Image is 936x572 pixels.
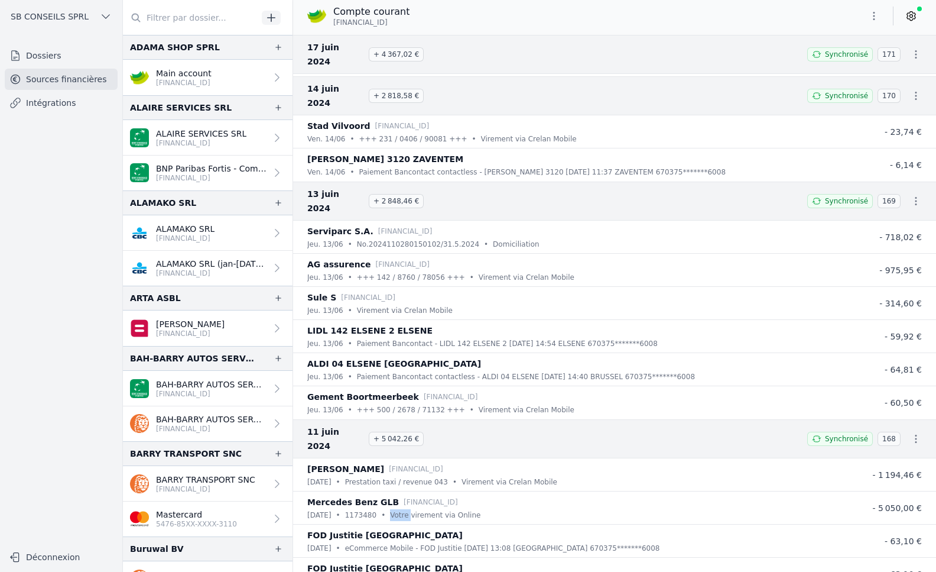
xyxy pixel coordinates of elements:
span: 168 [877,432,901,446]
p: [DATE] [307,509,331,521]
div: • [336,476,340,488]
p: Sule S [307,290,336,305]
p: [FINANCIAL_ID] [341,292,395,303]
p: [FINANCIAL_ID] [404,496,458,508]
span: - 60,50 € [885,398,922,408]
a: BARRY TRANSPORT SNC [FINANCIAL_ID] [123,466,292,502]
p: No.2024110280150102/31.5.2024 [357,238,479,250]
span: 171 [877,47,901,62]
p: [FINANCIAL_ID] [389,463,443,475]
p: [FINANCIAL_ID] [156,234,214,243]
span: 17 juin 2024 [307,40,364,69]
img: crelan.png [307,7,326,25]
p: LIDL 142 ELSENE 2 ELSENE [307,324,433,338]
p: Virement via Crelan Mobile [479,404,574,416]
span: Synchronisé [825,196,868,206]
p: ALAMAKO SRL [156,223,214,235]
p: jeu. 13/06 [307,272,343,283]
p: Paiement Bancontact - LIDL 142 ELSENE 2 [DATE] 14:54 ELSENE 670375*******6008 [357,338,658,350]
div: • [348,371,352,383]
span: - 6,14 € [890,160,922,170]
span: - 1 194,46 € [872,470,922,480]
div: • [472,133,476,145]
div: Buruwal BV [130,542,184,556]
p: Mastercard [156,509,237,521]
span: - 5 050,00 € [872,503,922,513]
p: [FINANCIAL_ID] [375,120,430,132]
a: BAH-BARRY AUTOS SERVICES SPRL [FINANCIAL_ID] [123,406,292,441]
p: [FINANCIAL_ID] [424,391,478,403]
p: FOD Justitie [GEOGRAPHIC_DATA] [307,528,463,542]
p: Main account [156,67,212,79]
p: +++ 500 / 2678 / 71132 +++ [357,404,465,416]
span: 169 [877,194,901,208]
div: • [470,404,474,416]
span: Synchronisé [825,434,868,444]
p: 5476-85XX-XXXX-3110 [156,519,237,529]
p: ALAIRE SERVICES SRL [156,128,246,140]
div: • [350,133,354,145]
p: Domiciliation [493,238,539,250]
p: [PERSON_NAME] [307,462,384,476]
span: + 2 848,46 € [369,194,424,208]
div: • [336,509,340,521]
p: [FINANCIAL_ID] [156,484,255,494]
a: ALAMAKO SRL (jan-[DATE]) [FINANCIAL_ID] [123,251,292,286]
div: • [348,238,352,250]
a: Intégrations [5,92,118,114]
p: Virement via Crelan Mobile [481,133,577,145]
div: • [348,305,352,316]
a: ALAIRE SERVICES SRL [FINANCIAL_ID] [123,120,292,156]
span: SB CONSEILS SPRL [11,11,89,22]
p: jeu. 13/06 [307,404,343,416]
img: imageedit_2_6530439554.png [130,509,149,528]
span: 170 [877,89,901,103]
div: ALAIRE SERVICES SRL [130,101,232,115]
span: - 63,10 € [885,537,922,546]
img: CBC_CREGBEBB.png [130,258,149,277]
p: [FINANCIAL_ID] [378,225,433,237]
img: BNP_BE_BUSINESS_GEBABEBB.png [130,379,149,398]
div: • [453,476,457,488]
a: Sources financières [5,69,118,90]
p: BAH-BARRY AUTOS SERVICES B [156,379,266,390]
p: Mercedes Benz GLB [307,495,399,509]
div: • [381,509,385,521]
span: - 975,95 € [879,266,922,275]
p: +++ 231 / 0406 / 90081 +++ [359,133,467,145]
span: + 2 818,58 € [369,89,424,103]
div: ADAMA SHOP SPRL [130,40,220,54]
p: AG assurence [307,257,370,272]
p: +++ 142 / 8760 / 78056 +++ [357,272,465,283]
p: BAH-BARRY AUTOS SERVICES SPRL [156,413,266,425]
div: • [484,238,488,250]
span: - 314,60 € [879,299,922,308]
p: [FINANCIAL_ID] [375,258,430,270]
div: BAH-BARRY AUTOS SERVICES BVBA [130,351,255,366]
span: - 59,92 € [885,332,922,341]
a: BAH-BARRY AUTOS SERVICES B [FINANCIAL_ID] [123,371,292,406]
div: • [348,338,352,350]
span: [FINANCIAL_ID] [333,18,388,27]
span: 13 juin 2024 [307,187,364,215]
a: BNP Paribas Fortis - Compte d'épargne [FINANCIAL_ID] [123,156,292,190]
a: Main account [FINANCIAL_ID] [123,60,292,95]
p: [FINANCIAL_ID] [156,424,266,434]
p: Serviparc S.A. [307,224,373,238]
p: jeu. 13/06 [307,305,343,316]
div: BARRY TRANSPORT SNC [130,447,242,461]
input: Filtrer par dossier... [123,7,258,28]
p: Compte courant [333,5,409,19]
img: BNP_BE_BUSINESS_GEBABEBB.png [130,128,149,147]
div: • [470,272,474,283]
img: belfius-1.png [130,319,149,338]
p: BARRY TRANSPORT SNC [156,474,255,486]
p: ven. 14/06 [307,166,345,178]
p: Paiement Bancontact contactless - ALDI 04 ELSENE [DATE] 14:40 BRUSSEL 670375*******6008 [357,371,695,383]
p: ven. 14/06 [307,133,345,145]
p: [FINANCIAL_ID] [156,329,225,338]
p: [FINANCIAL_ID] [156,389,266,399]
img: ing.png [130,474,149,493]
img: ing.png [130,414,149,433]
p: [FINANCIAL_ID] [156,138,246,148]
